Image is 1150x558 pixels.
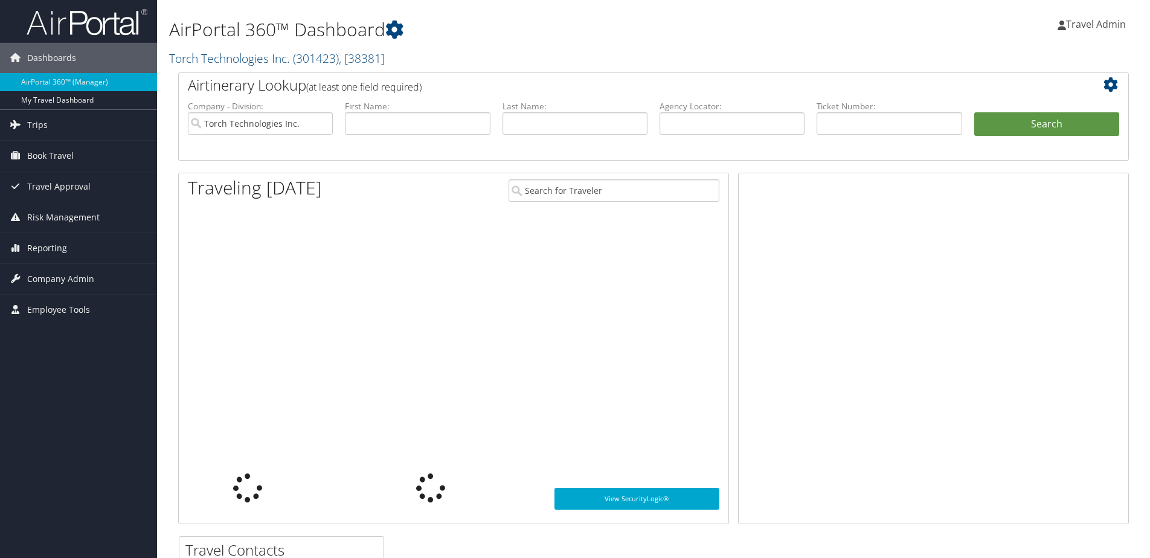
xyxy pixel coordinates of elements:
label: Last Name: [503,100,647,112]
span: Risk Management [27,202,100,232]
span: Employee Tools [27,295,90,325]
button: Search [974,112,1119,136]
span: Reporting [27,233,67,263]
label: Agency Locator: [660,100,805,112]
img: airportal-logo.png [27,8,147,36]
span: Travel Approval [27,172,91,202]
a: Torch Technologies Inc. [169,50,385,66]
span: Travel Admin [1066,18,1126,31]
span: Trips [27,110,48,140]
label: Ticket Number: [817,100,962,112]
label: Company - Division: [188,100,333,112]
h2: Airtinerary Lookup [188,75,1040,95]
span: Book Travel [27,141,74,171]
span: ( 301423 ) [293,50,339,66]
span: Dashboards [27,43,76,73]
h1: AirPortal 360™ Dashboard [169,17,815,42]
span: Company Admin [27,264,94,294]
a: Travel Admin [1058,6,1138,42]
input: Search for Traveler [509,179,719,202]
a: View SecurityLogic® [554,488,719,510]
span: , [ 38381 ] [339,50,385,66]
span: (at least one field required) [306,80,422,94]
label: First Name: [345,100,490,112]
h1: Traveling [DATE] [188,175,322,200]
